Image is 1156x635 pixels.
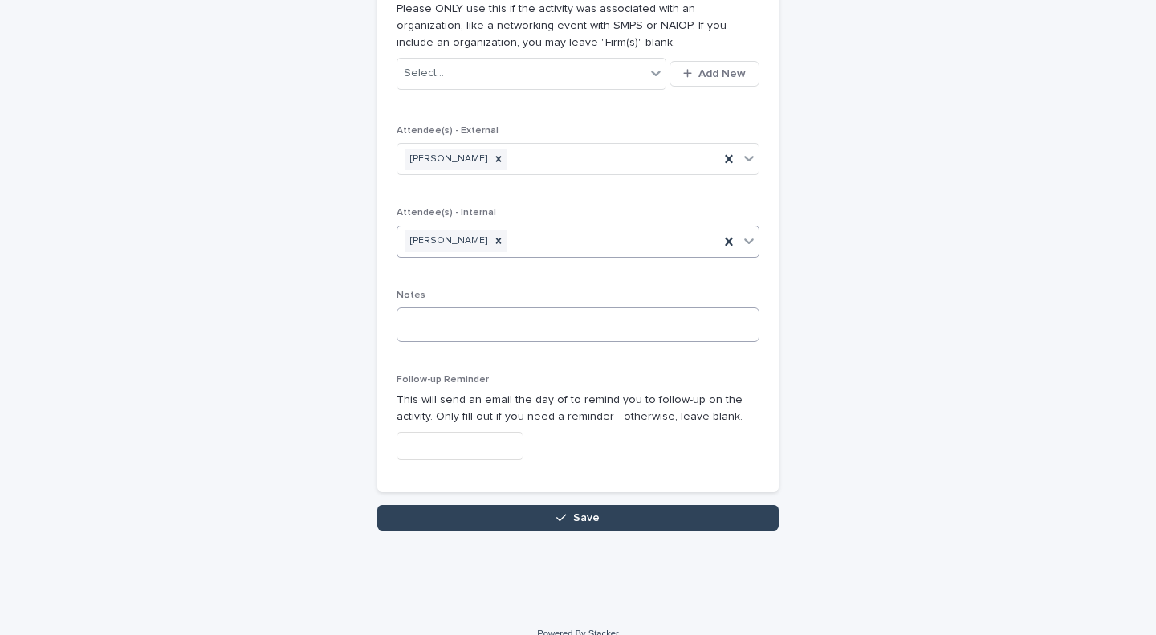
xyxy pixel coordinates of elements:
div: [PERSON_NAME] [405,230,490,252]
span: Attendee(s) - Internal [397,208,496,218]
div: [PERSON_NAME] [405,149,490,170]
p: Please ONLY use this if the activity was associated with an organization, like a networking event... [397,1,759,51]
span: Follow-up Reminder [397,375,489,385]
span: Notes [397,291,425,300]
span: Attendee(s) - External [397,126,499,136]
span: Save [573,512,600,523]
div: Select... [404,65,444,82]
button: Add New [670,61,759,87]
p: This will send an email the day of to remind you to follow-up on the activity. Only fill out if y... [397,392,759,425]
button: Save [377,505,779,531]
span: Add New [698,68,746,79]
